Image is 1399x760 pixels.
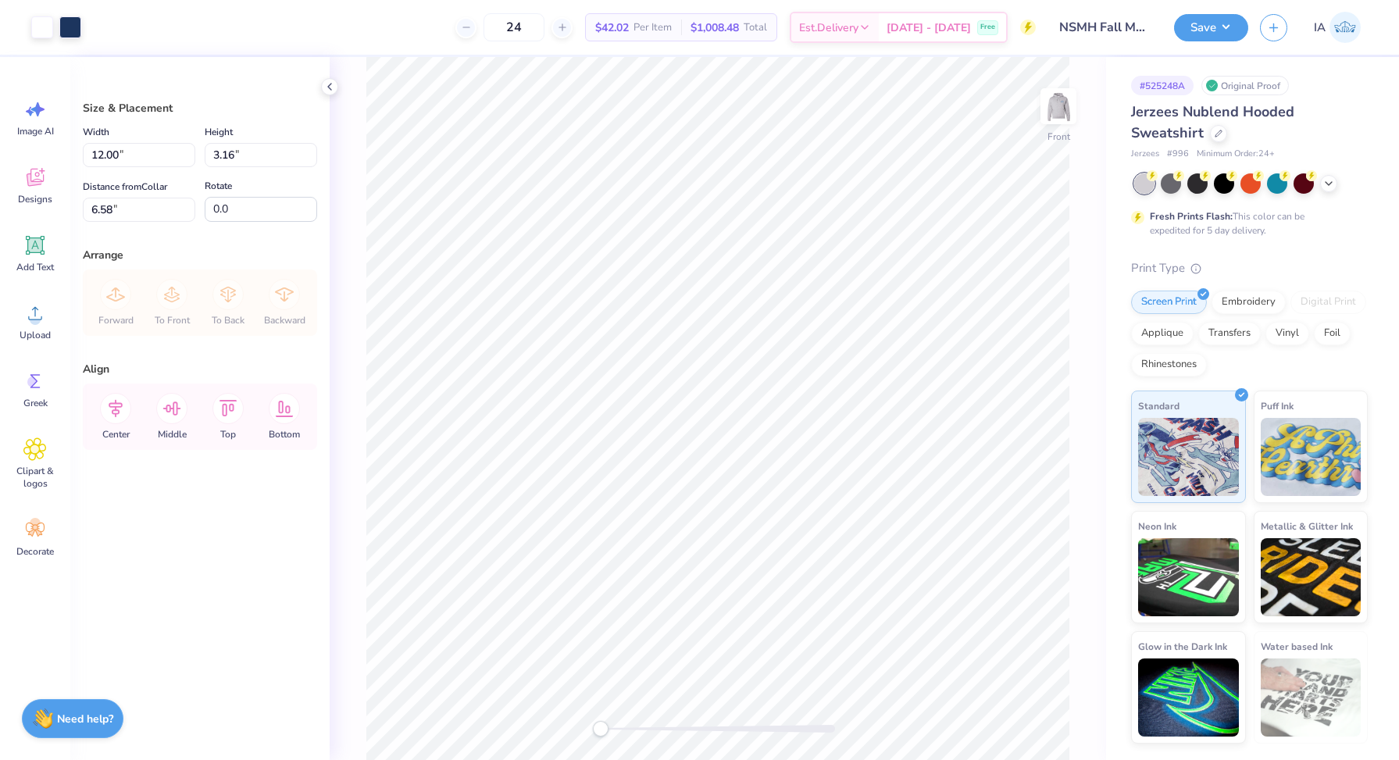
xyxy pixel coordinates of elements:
img: Puff Ink [1261,418,1362,496]
span: Total [744,20,767,36]
div: Transfers [1198,322,1261,345]
span: Bottom [269,428,300,441]
span: Jerzees Nublend Hooded Sweatshirt [1131,102,1294,142]
img: Inna Akselrud [1329,12,1361,43]
label: Height [205,123,233,141]
a: IA [1307,12,1368,43]
span: Standard [1138,398,1180,414]
div: Rhinestones [1131,353,1207,376]
span: Decorate [16,545,54,558]
img: Glow in the Dark Ink [1138,658,1239,737]
span: Glow in the Dark Ink [1138,638,1227,655]
img: Metallic & Glitter Ink [1261,538,1362,616]
span: Est. Delivery [799,20,858,36]
span: Add Text [16,261,54,273]
span: Center [102,428,130,441]
div: Original Proof [1201,76,1289,95]
span: Neon Ink [1138,518,1176,534]
label: Width [83,123,109,141]
span: $42.02 [595,20,629,36]
img: Neon Ink [1138,538,1239,616]
strong: Need help? [57,712,113,726]
span: Per Item [633,20,672,36]
div: Align [83,361,317,377]
input: Untitled Design [1047,12,1162,43]
span: Minimum Order: 24 + [1197,148,1275,161]
div: Print Type [1131,259,1368,277]
span: Greek [23,397,48,409]
img: Water based Ink [1261,658,1362,737]
label: Distance from Collar [83,177,167,196]
div: Size & Placement [83,100,317,116]
label: Rotate [205,177,232,195]
div: Vinyl [1265,322,1309,345]
span: IA [1314,19,1326,37]
span: [DATE] - [DATE] [887,20,971,36]
div: Foil [1314,322,1351,345]
div: Accessibility label [593,721,608,737]
span: Designs [18,193,52,205]
div: Embroidery [1212,291,1286,314]
span: Top [220,428,236,441]
div: # 525248A [1131,76,1194,95]
span: Metallic & Glitter Ink [1261,518,1353,534]
span: # 996 [1167,148,1189,161]
div: Front [1047,130,1070,144]
div: Screen Print [1131,291,1207,314]
img: Front [1043,91,1074,122]
div: Arrange [83,247,317,263]
span: Puff Ink [1261,398,1294,414]
span: Water based Ink [1261,638,1333,655]
div: Applique [1131,322,1194,345]
span: Free [980,22,995,33]
span: $1,008.48 [691,20,739,36]
div: This color can be expedited for 5 day delivery. [1150,209,1342,237]
strong: Fresh Prints Flash: [1150,210,1233,223]
input: – – [484,13,544,41]
img: Standard [1138,418,1239,496]
button: Save [1174,14,1248,41]
span: Middle [158,428,187,441]
span: Image AI [17,125,54,137]
div: Digital Print [1290,291,1366,314]
span: Clipart & logos [9,465,61,490]
span: Upload [20,329,51,341]
span: Jerzees [1131,148,1159,161]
